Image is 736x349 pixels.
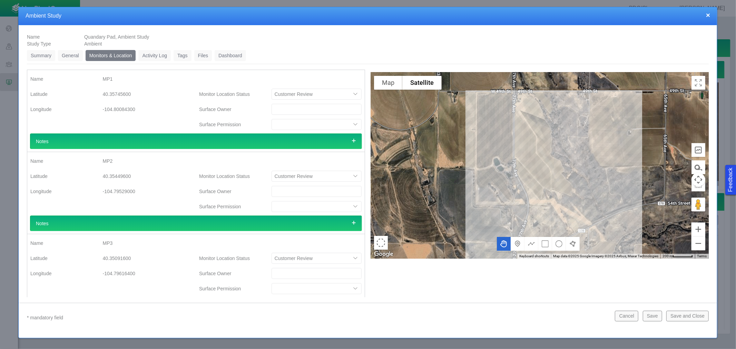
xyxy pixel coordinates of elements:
button: close [706,11,710,19]
a: General [58,50,83,61]
a: Summary [27,50,55,61]
button: Save [643,311,662,321]
span: Ambient [84,41,102,47]
div: MP2 [103,155,193,167]
button: Draw a polygon [566,237,580,251]
div: -104.79616400 [103,267,193,280]
button: Draw a circle [552,237,566,251]
span: Map data ©2025 Google Imagery ©2025 Airbus, Maxar Technologies [553,254,658,258]
button: Select area [374,236,388,250]
div: -104.79529000 [103,185,193,198]
button: Zoom in [691,222,705,236]
button: Draw a multipoint line [524,237,538,251]
button: Move the map [497,237,511,251]
a: Terms (opens in new tab) [697,254,707,258]
span: Name [27,34,40,40]
label: Monitor Location Status [194,252,266,265]
label: Latitude [25,88,97,100]
label: Latitude [25,170,97,182]
a: Tags [174,50,192,61]
span: Quandary Pad, Ambient Study [84,34,149,40]
label: Surface Permission [194,118,266,131]
div: MP1 [103,73,193,85]
label: Name [25,73,97,85]
label: Surface Owner [194,267,266,280]
label: Name [25,237,97,249]
div: 40.35091600 [103,252,193,265]
div: -104.80084300 [103,103,193,116]
button: Show satellite imagery [402,76,442,90]
span: 200 m [663,254,673,258]
label: Surface Owner [194,185,266,198]
button: Elevation [691,143,705,157]
button: Toggle Fullscreen in browser window [691,76,705,90]
label: Longitude [25,267,97,280]
button: Keyboard shortcuts [519,254,549,259]
a: Dashboard [215,50,246,61]
span: Study Type [27,41,51,47]
a: Monitors & Location [86,50,136,61]
button: Measure [691,178,705,191]
div: Notes [30,133,362,149]
a: Activity Log [138,50,171,61]
button: Measure [691,160,705,174]
button: Cancel [615,311,638,321]
h4: Ambient Study [26,12,710,20]
p: * mandatory field [27,313,609,322]
button: Save and Close [666,311,709,321]
div: 40.35449600 [103,170,193,182]
button: Draw a rectangle [538,237,552,251]
label: Monitor Location Status [194,88,266,100]
label: Longitude [25,103,97,116]
button: Show street map [374,76,402,90]
label: Surface Owner [194,103,266,116]
img: Google [372,250,395,259]
div: MP3 [103,237,193,249]
label: Surface Permission [194,282,266,295]
div: Notes [30,216,362,231]
button: Add a marker [511,237,524,251]
label: Longitude [25,185,97,198]
button: Map Scale: 200 m per 55 pixels [660,254,695,259]
button: Drag Pegman onto the map to open Street View [691,198,705,211]
a: Open this area in Google Maps (opens a new window) [372,250,395,259]
label: Latitude [25,252,97,265]
button: Zoom out [691,237,705,250]
label: Name [25,155,97,167]
button: Map camera controls [691,173,705,187]
label: Monitor Location Status [194,170,266,182]
a: Files [194,50,212,61]
label: Surface Permission [194,200,266,213]
div: 40.35745600 [103,88,193,100]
